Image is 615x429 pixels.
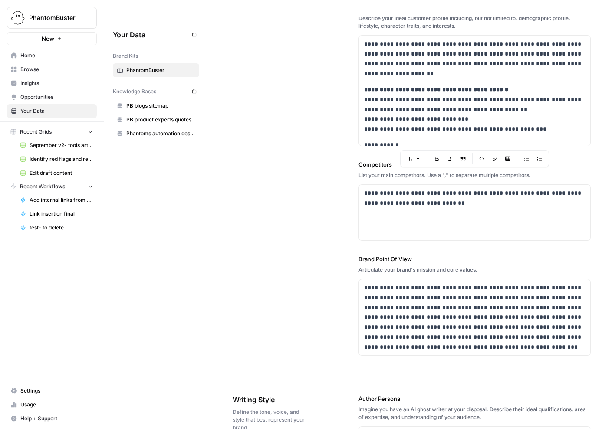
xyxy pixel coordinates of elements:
[20,52,93,59] span: Home
[113,63,199,77] a: PhantomBuster
[358,160,591,169] label: Competitors
[20,387,93,395] span: Settings
[42,34,54,43] span: New
[16,138,97,152] a: September v2- tools articles
[20,107,93,115] span: Your Data
[113,99,199,113] a: PB blogs sitemap
[30,196,93,204] span: Add internal links from csv
[7,125,97,138] button: Recent Grids
[358,14,591,30] div: Describe your ideal customer profile including, but not limited to, demographic profile, lifestyl...
[7,32,97,45] button: New
[7,398,97,412] a: Usage
[10,10,26,26] img: PhantomBuster Logo
[16,166,97,180] a: Edit draft content
[113,113,199,127] a: PB product experts quotes
[16,193,97,207] a: Add internal links from csv
[7,49,97,62] a: Home
[30,224,93,232] span: test- to delete
[30,141,93,149] span: September v2- tools articles
[7,104,97,118] a: Your Data
[20,93,93,101] span: Opportunities
[126,116,195,124] span: PB product experts quotes
[7,90,97,104] a: Opportunities
[16,152,97,166] a: Identify red flags and rewrite: Brand alignment editor Grid
[113,29,189,40] span: Your Data
[20,183,65,190] span: Recent Workflows
[126,102,195,110] span: PB blogs sitemap
[113,88,156,95] span: Knowledge Bases
[30,169,93,177] span: Edit draft content
[16,221,97,235] a: test- to delete
[7,62,97,76] a: Browse
[16,207,97,221] a: Link insertion final
[7,180,97,193] button: Recent Workflows
[29,13,82,22] span: PhantomBuster
[358,406,591,421] div: Imagine you have an AI ghost writer at your disposal. Describe their ideal qualifications, area o...
[358,394,591,403] label: Author Persona
[126,66,195,74] span: PhantomBuster
[20,79,93,87] span: Insights
[20,401,93,409] span: Usage
[20,415,93,422] span: Help + Support
[126,130,195,138] span: Phantoms automation descriptions (most used ones)
[113,127,199,141] a: Phantoms automation descriptions (most used ones)
[233,394,310,405] span: Writing Style
[358,255,591,263] label: Brand Point Of View
[7,76,97,90] a: Insights
[30,155,93,163] span: Identify red flags and rewrite: Brand alignment editor Grid
[20,65,93,73] span: Browse
[113,52,138,60] span: Brand Kits
[358,266,591,274] div: Articulate your brand's mission and core values.
[358,171,591,179] div: List your main competitors. Use a "," to separate multiple competitors.
[7,412,97,426] button: Help + Support
[7,384,97,398] a: Settings
[7,7,97,29] button: Workspace: PhantomBuster
[30,210,93,218] span: Link insertion final
[20,128,52,136] span: Recent Grids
